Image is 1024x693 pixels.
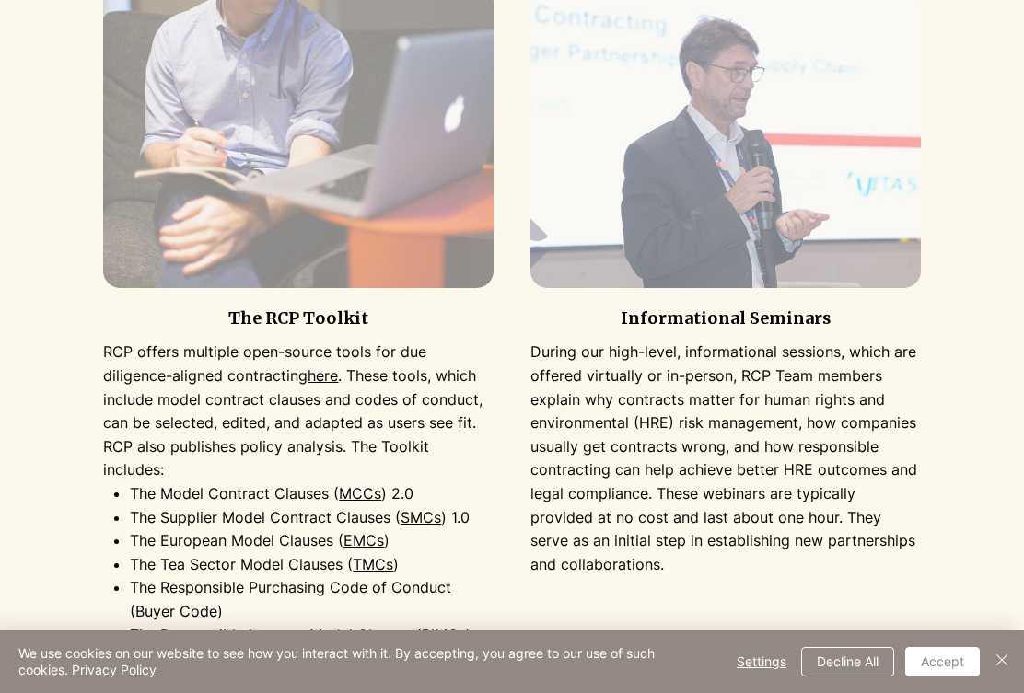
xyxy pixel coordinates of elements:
h3: Informational Seminars [530,307,921,329]
a: The Supplier Model Contract Clauses ( [130,508,401,526]
button: Decline All [801,647,894,676]
a: The Responsible Purchasing Code of Conduct ( [130,578,451,620]
a: ) 2.0 [381,484,413,502]
a: ) [466,626,471,644]
a: The Model Contract Clauses ( [130,484,339,502]
span: We use cookies on our website to see how you interact with it. By accepting, you agree to our use... [18,645,715,678]
a: EMCs [343,531,384,549]
h3: The RCP Toolkit [103,307,494,329]
a: ) [217,602,223,620]
button: Close [991,645,1013,678]
a: The European Model Clauses ( [130,531,343,549]
span: Settings [737,648,786,676]
a: ) [384,531,390,549]
p: RCP offers multiple open-source tools for due diligence-aligned contracting . These tools, which ... [103,341,494,482]
a: RIMCs [422,626,466,644]
a: ) [393,555,399,573]
a: The Responsible Investor Model Clauses ( [130,626,422,644]
a: The Tea Sector Model Clauses ( [130,555,353,573]
a: ) 1.0 [441,508,470,526]
img: Close [991,649,1013,671]
a: TMCs [353,555,393,573]
a: MCCs [339,484,381,502]
a: here [308,366,338,385]
a: Buyer Code [135,602,217,620]
button: Accept [905,647,980,676]
a: SMCs [401,508,441,526]
a: Privacy Policy [72,662,157,677]
p: During our high-level, informational sessions, which are offered virtually or in-person, RCP Team... [530,341,921,576]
